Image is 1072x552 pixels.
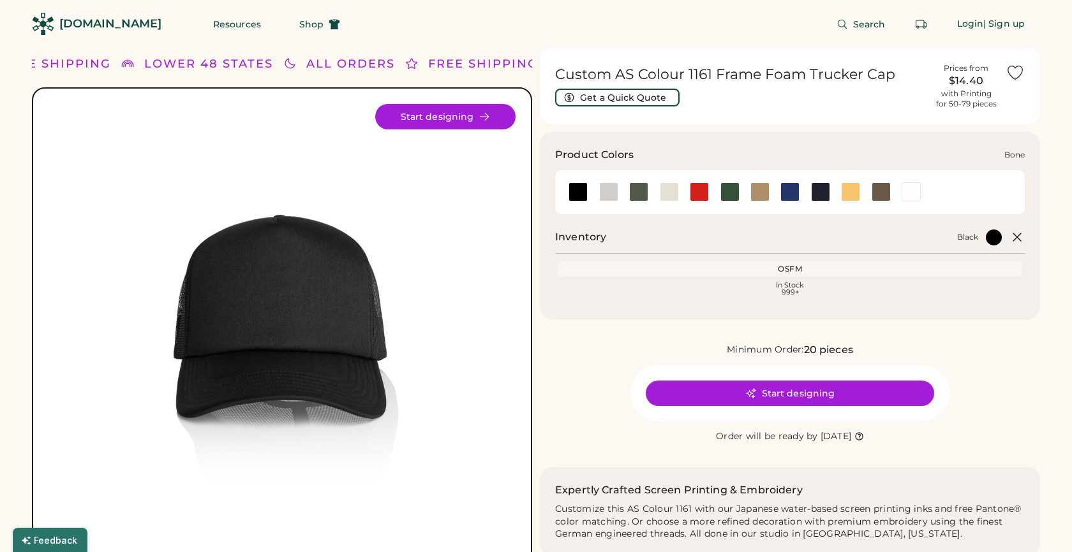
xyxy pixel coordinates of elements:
div: Minimum Order: [727,344,804,356]
div: OSFM [560,264,1020,274]
div: [DATE] [821,430,852,443]
div: FREE SHIPPING [428,55,538,73]
button: Resources [198,11,276,37]
div: LOWER 48 STATES [144,55,273,73]
div: Prices from [944,63,988,73]
div: 20 pieces [804,342,853,358]
div: | Sign up [983,18,1025,31]
div: Login [957,18,984,31]
div: ALL ORDERS [306,55,395,73]
div: Order will be ready by [716,430,818,443]
div: Bone [1004,150,1025,160]
div: In Stock 999+ [560,282,1020,296]
div: [DOMAIN_NAME] [59,16,161,32]
span: Shop [299,20,324,29]
h2: Inventory [555,229,606,245]
div: FREE SHIPPING [1,55,111,73]
h2: Expertly Crafted Screen Printing & Embroidery [555,483,803,498]
img: Rendered Logo - Screens [32,13,54,35]
div: with Printing for 50-79 pieces [936,89,997,109]
button: Shop [284,11,355,37]
button: Start designing [375,104,516,129]
div: $14.40 [934,73,998,89]
button: Search [821,11,901,37]
button: Get a Quick Quote [555,89,680,106]
h1: Custom AS Colour 1161 Frame Foam Trucker Cap [555,66,927,84]
h3: Product Colors [555,147,634,163]
button: Retrieve an order [909,11,934,37]
div: Customize this AS Colour 1161 with our Japanese water-based screen printing inks and free Pantone... [555,503,1025,541]
span: Search [853,20,886,29]
button: Start designing [646,381,934,406]
div: Black [957,232,978,242]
